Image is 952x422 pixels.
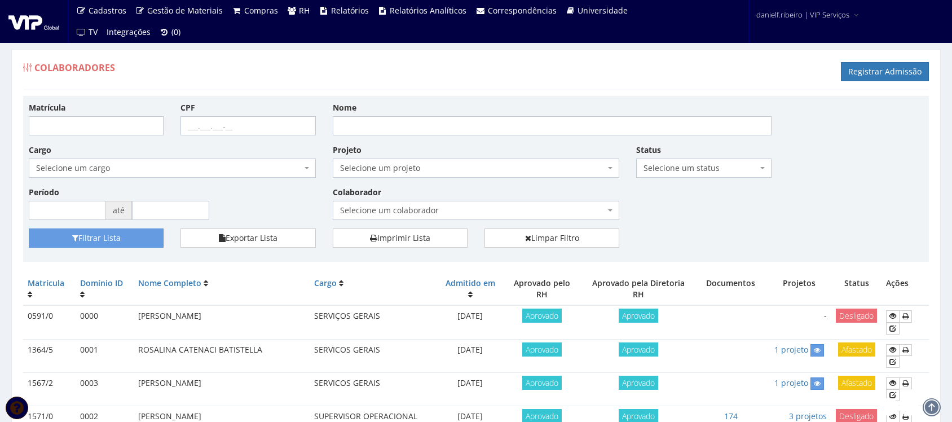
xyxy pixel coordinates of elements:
[789,411,827,421] a: 3 projetos
[333,144,362,156] label: Projeto
[522,309,562,323] span: Aprovado
[774,377,808,388] a: 1 projeto
[29,228,164,248] button: Filtrar Lista
[503,273,581,305] th: Aprovado pelo RH
[841,62,929,81] a: Registrar Admissão
[8,13,59,30] img: logo
[134,305,310,339] td: [PERSON_NAME]
[23,339,76,372] td: 1364/5
[636,144,661,156] label: Status
[76,339,134,372] td: 0001
[438,339,503,372] td: [DATE]
[310,372,438,406] td: SERVICOS GERAIS
[333,159,620,178] span: Selecione um projeto
[180,228,315,248] button: Exportar Lista
[29,144,51,156] label: Cargo
[36,162,302,174] span: Selecione um cargo
[333,228,468,248] a: Imprimir Lista
[299,5,310,16] span: RH
[644,162,757,174] span: Selecione um status
[766,273,831,305] th: Projetos
[76,372,134,406] td: 0003
[578,5,628,16] span: Universidade
[522,376,562,390] span: Aprovado
[89,5,126,16] span: Cadastros
[138,278,201,288] a: Nome Completo
[831,273,882,305] th: Status
[333,102,356,113] label: Nome
[340,205,606,216] span: Selecione um colaborador
[390,5,466,16] span: Relatórios Analíticos
[331,5,369,16] span: Relatórios
[89,27,98,37] span: TV
[340,162,606,174] span: Selecione um projeto
[102,21,155,43] a: Integrações
[756,9,849,20] span: danielf.ribeiro | VIP Serviços
[72,21,102,43] a: TV
[446,278,495,288] a: Admitido em
[774,344,808,355] a: 1 projeto
[180,102,195,113] label: CPF
[134,339,310,372] td: ROSALINA CATENACI BATISTELLA
[488,5,557,16] span: Correspondências
[619,309,658,323] span: Aprovado
[29,159,316,178] span: Selecione um cargo
[76,305,134,339] td: 0000
[438,305,503,339] td: [DATE]
[29,102,65,113] label: Matrícula
[438,372,503,406] td: [DATE]
[836,309,877,323] span: Desligado
[619,342,658,357] span: Aprovado
[766,305,831,339] td: -
[333,187,381,198] label: Colaborador
[34,61,115,74] span: Colaboradores
[522,342,562,357] span: Aprovado
[28,278,64,288] a: Matrícula
[838,376,875,390] span: Afastado
[636,159,771,178] span: Selecione um status
[484,228,619,248] a: Limpar Filtro
[314,278,337,288] a: Cargo
[333,201,620,220] span: Selecione um colaborador
[80,278,123,288] a: Domínio ID
[107,27,151,37] span: Integrações
[581,273,695,305] th: Aprovado pela Diretoria RH
[171,27,180,37] span: (0)
[147,5,223,16] span: Gestão de Materiais
[619,376,658,390] span: Aprovado
[134,372,310,406] td: [PERSON_NAME]
[180,116,315,135] input: ___.___.___-__
[310,305,438,339] td: SERVIÇOS GERAIS
[838,342,875,357] span: Afastado
[23,372,76,406] td: 1567/2
[310,339,438,372] td: SERVICOS GERAIS
[155,21,186,43] a: (0)
[23,305,76,339] td: 0591/0
[695,273,767,305] th: Documentos
[106,201,132,220] span: até
[29,187,59,198] label: Período
[882,273,929,305] th: Ações
[244,5,278,16] span: Compras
